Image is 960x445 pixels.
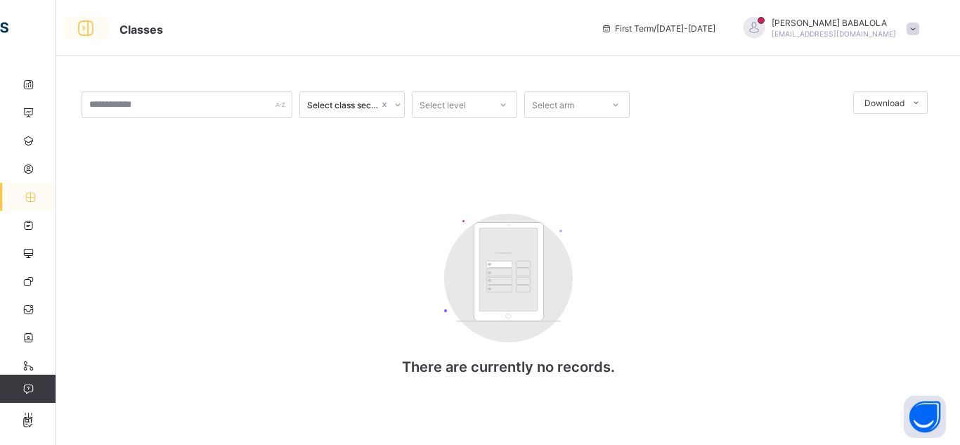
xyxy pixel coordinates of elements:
[729,17,926,40] div: DANIELBABALOLA
[307,100,379,110] div: Select class section
[495,251,512,254] tspan: Customers
[532,91,574,118] div: Select arm
[601,23,715,34] span: session/term information
[772,18,896,28] span: [PERSON_NAME] BABALOLA
[864,98,904,108] span: Download
[368,359,649,375] p: There are currently no records.
[772,30,896,38] span: [EMAIL_ADDRESS][DOMAIN_NAME]
[904,396,946,438] button: Open asap
[119,22,163,37] span: Classes
[420,91,466,118] div: Select level
[368,200,649,404] div: There are currently no records.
